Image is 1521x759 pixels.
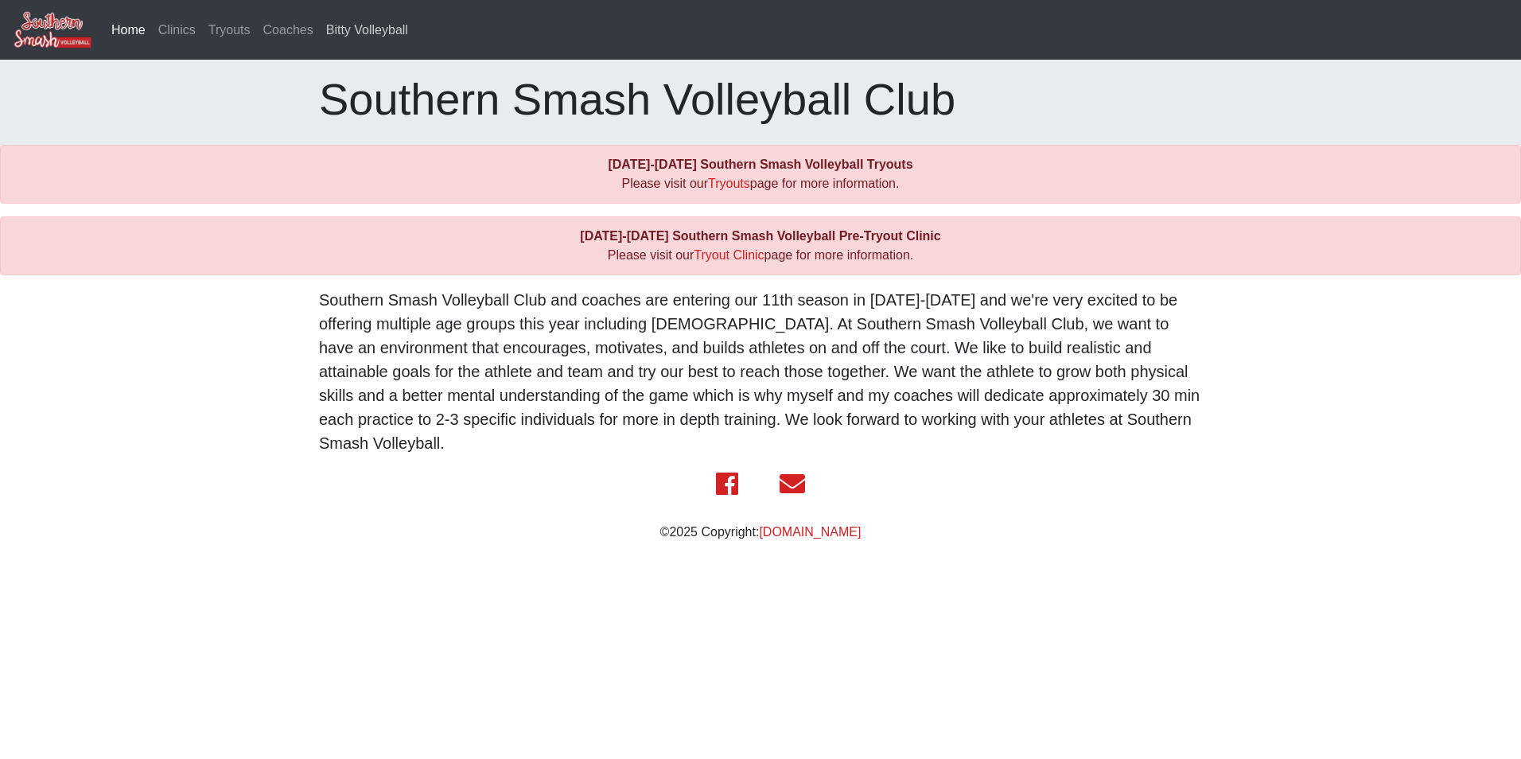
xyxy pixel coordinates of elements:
a: Tryout Clinic [694,248,764,262]
a: Coaches [257,14,320,46]
a: Home [105,14,152,46]
p: Southern Smash Volleyball Club and coaches are entering our 11th season in [DATE]-[DATE] and we'r... [319,288,1202,455]
a: Bitty Volleyball [320,14,414,46]
img: Southern Smash Volleyball [13,10,92,49]
a: Tryouts [202,14,257,46]
a: [DOMAIN_NAME] [759,525,861,539]
b: [DATE]-[DATE] Southern Smash Volleyball Tryouts [608,158,912,171]
a: Tryouts [708,177,750,190]
a: Clinics [152,14,202,46]
h1: Southern Smash Volleyball Club [319,72,1202,126]
b: [DATE]-[DATE] Southern Smash Volleyball Pre-Tryout Clinic [580,229,940,243]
